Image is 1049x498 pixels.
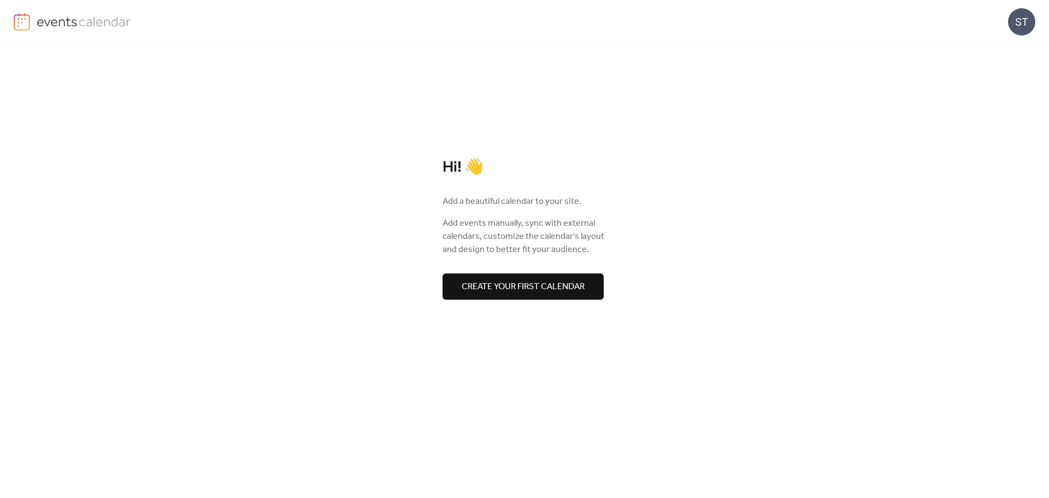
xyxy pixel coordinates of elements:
div: ST [1008,8,1035,36]
img: logo [14,13,30,31]
span: Create your first calendar [462,280,585,294]
span: Add a beautiful calendar to your site. [443,195,581,208]
span: Add events manually, sync with external calendars, customize the calendar's layout and design to ... [443,217,606,256]
button: Create your first calendar [443,273,604,300]
img: logo-type [37,13,131,30]
div: Hi! 👋 [443,158,606,177]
